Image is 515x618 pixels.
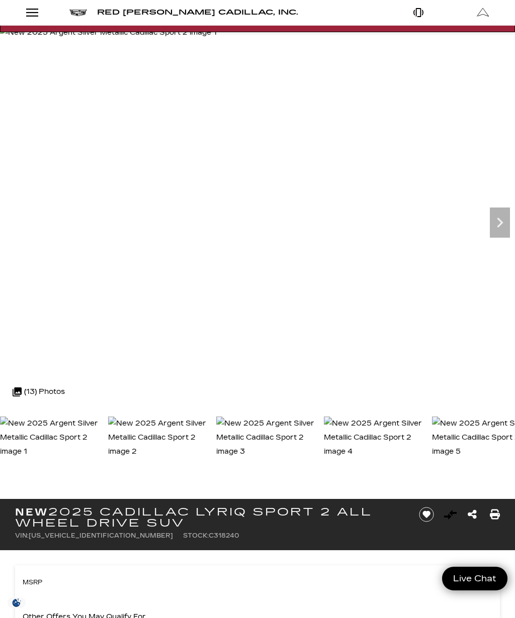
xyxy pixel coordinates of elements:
[183,532,209,539] span: Stock:
[23,575,468,589] span: MSRP
[29,532,173,539] span: [US_VEHICLE_IDENTIFICATION_NUMBER]
[15,506,48,518] strong: New
[443,507,458,522] button: Vehicle Added To Compare List
[69,6,87,20] a: Cadillac logo
[415,506,438,523] button: Save vehicle
[324,417,427,459] img: New 2025 Argent Silver Metallic Cadillac Sport 2 image 4
[209,532,239,539] span: C318240
[5,597,28,608] section: Click to Open Cookie Consent Modal
[108,417,211,459] img: New 2025 Argent Silver Metallic Cadillac Sport 2 image 2
[448,573,501,584] span: Live Chat
[468,507,477,522] a: Share this New 2025 Cadillac LYRIQ Sport 2 All Wheel Drive SUV
[216,417,319,459] img: New 2025 Argent Silver Metallic Cadillac Sport 2 image 3
[490,208,510,238] div: Next
[442,567,507,590] a: Live Chat
[15,532,29,539] span: VIN:
[97,6,298,20] a: Red [PERSON_NAME] Cadillac, Inc.
[97,8,298,17] span: Red [PERSON_NAME] Cadillac, Inc.
[8,380,70,404] div: (13) Photos
[69,10,87,16] img: Cadillac logo
[490,507,500,522] a: Print this New 2025 Cadillac LYRIQ Sport 2 All Wheel Drive SUV
[15,506,404,529] h1: 2025 Cadillac LYRIQ Sport 2 All Wheel Drive SUV
[23,575,492,589] a: MSRP $72,115
[5,597,28,608] img: Opt-Out Icon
